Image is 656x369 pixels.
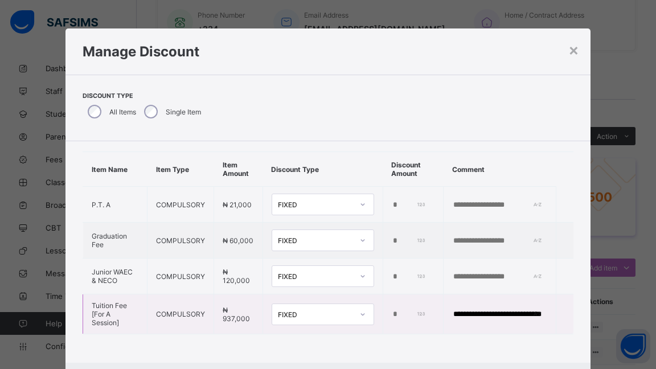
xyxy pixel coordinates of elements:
[223,306,250,323] span: ₦ 937,000
[109,108,136,116] label: All Items
[83,294,147,334] td: Tuition Fee [For A Session]
[83,152,147,187] th: Item Name
[278,310,353,318] div: FIXED
[147,259,214,294] td: COMPULSORY
[383,152,444,187] th: Discount Amount
[223,200,252,209] span: ₦ 21,000
[83,43,573,60] h1: Manage Discount
[147,187,214,223] td: COMPULSORY
[223,236,253,245] span: ₦ 60,000
[147,152,214,187] th: Item Type
[83,92,204,100] span: Discount Type
[278,200,353,209] div: FIXED
[263,152,383,187] th: Discount Type
[147,294,214,334] td: COMPULSORY
[278,272,353,281] div: FIXED
[223,268,250,285] span: ₦ 120,000
[166,108,201,116] label: Single Item
[214,152,263,187] th: Item Amount
[83,187,147,223] td: P.T. A
[147,223,214,259] td: COMPULSORY
[83,223,147,259] td: Graduation Fee
[83,259,147,294] td: Junior WAEC & NECO
[278,236,353,245] div: FIXED
[444,152,556,187] th: Comment
[568,40,579,59] div: ×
